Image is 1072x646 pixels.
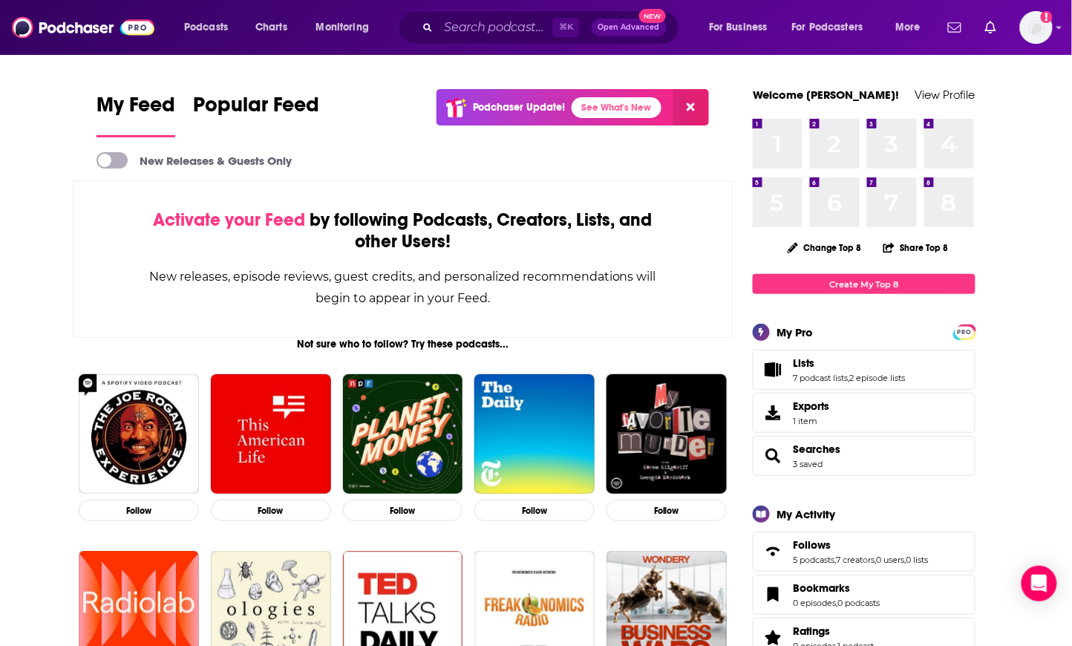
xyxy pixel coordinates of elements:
div: Search podcasts, credits, & more... [412,10,693,45]
img: This American Life [211,374,331,495]
button: Follow [343,500,463,521]
a: Follows [794,538,929,552]
a: 0 podcasts [838,598,880,608]
a: 5 podcasts [794,555,835,565]
div: My Pro [777,325,814,339]
a: Lists [794,356,906,370]
span: Exports [794,399,830,413]
div: by following Podcasts, Creators, Lists, and other Users! [148,209,658,252]
span: Popular Feed [193,92,319,126]
div: New releases, episode reviews, guest credits, and personalized recommendations will begin to appe... [148,266,658,309]
span: New [639,9,666,23]
img: Podchaser - Follow, Share and Rate Podcasts [12,13,154,42]
span: Monitoring [316,17,369,38]
span: ⌘ K [552,18,580,37]
span: Follows [753,532,975,572]
span: Podcasts [184,17,228,38]
a: 0 users [877,555,905,565]
a: Welcome [PERSON_NAME]! [753,88,900,102]
span: Bookmarks [794,581,851,595]
span: , [835,555,837,565]
span: Ratings [794,624,831,638]
button: Open AdvancedNew [592,19,667,36]
span: 1 item [794,416,830,426]
button: open menu [782,16,885,39]
button: Follow [607,500,727,521]
span: , [905,555,906,565]
a: Searches [794,443,841,456]
span: Lists [753,350,975,390]
a: 0 episodes [794,598,837,608]
span: , [837,598,838,608]
a: Show notifications dropdown [979,15,1002,40]
div: Open Intercom Messenger [1022,566,1057,601]
a: New Releases & Guests Only [97,152,292,169]
a: Create My Top 8 [753,274,975,294]
span: Lists [794,356,815,370]
a: Charts [246,16,296,39]
span: PRO [955,327,973,338]
a: Follows [758,541,788,562]
a: 0 lists [906,555,929,565]
span: More [895,17,921,38]
img: The Joe Rogan Experience [79,374,199,495]
a: Bookmarks [794,581,880,595]
a: Bookmarks [758,584,788,605]
button: Show profile menu [1020,11,1053,44]
a: Popular Feed [193,92,319,137]
span: , [849,373,850,383]
div: My Activity [777,507,836,521]
span: , [875,555,877,565]
p: Podchaser Update! [473,101,566,114]
button: Follow [211,500,331,521]
a: Show notifications dropdown [942,15,967,40]
a: 7 creators [837,555,875,565]
a: Lists [758,359,788,380]
a: Ratings [794,624,875,638]
a: View Profile [915,88,975,102]
button: Share Top 8 [883,233,950,262]
span: Charts [255,17,287,38]
span: For Podcasters [792,17,863,38]
span: Open Advanced [598,24,660,31]
div: Not sure who to follow? Try these podcasts... [73,338,733,350]
img: My Favorite Murder with Karen Kilgariff and Georgia Hardstark [607,374,727,495]
button: Change Top 8 [779,238,871,257]
span: Exports [758,402,788,423]
a: 3 saved [794,459,823,469]
span: My Feed [97,92,175,126]
img: Planet Money [343,374,463,495]
a: Searches [758,446,788,466]
img: The Daily [474,374,595,495]
img: User Profile [1020,11,1053,44]
a: PRO [955,326,973,337]
span: Follows [794,538,831,552]
button: open menu [174,16,247,39]
span: Activate your Feed [153,209,305,231]
button: Follow [474,500,595,521]
button: open menu [306,16,388,39]
button: Follow [79,500,199,521]
span: For Business [709,17,768,38]
a: Exports [753,393,975,433]
span: Logged in as WorldWide452 [1020,11,1053,44]
a: 2 episode lists [850,373,906,383]
input: Search podcasts, credits, & more... [439,16,552,39]
span: Searches [753,436,975,476]
a: My Feed [97,92,175,137]
span: Bookmarks [753,575,975,615]
a: See What's New [572,97,661,118]
button: open menu [885,16,939,39]
button: open menu [699,16,786,39]
svg: Add a profile image [1041,11,1053,23]
a: 7 podcast lists [794,373,849,383]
